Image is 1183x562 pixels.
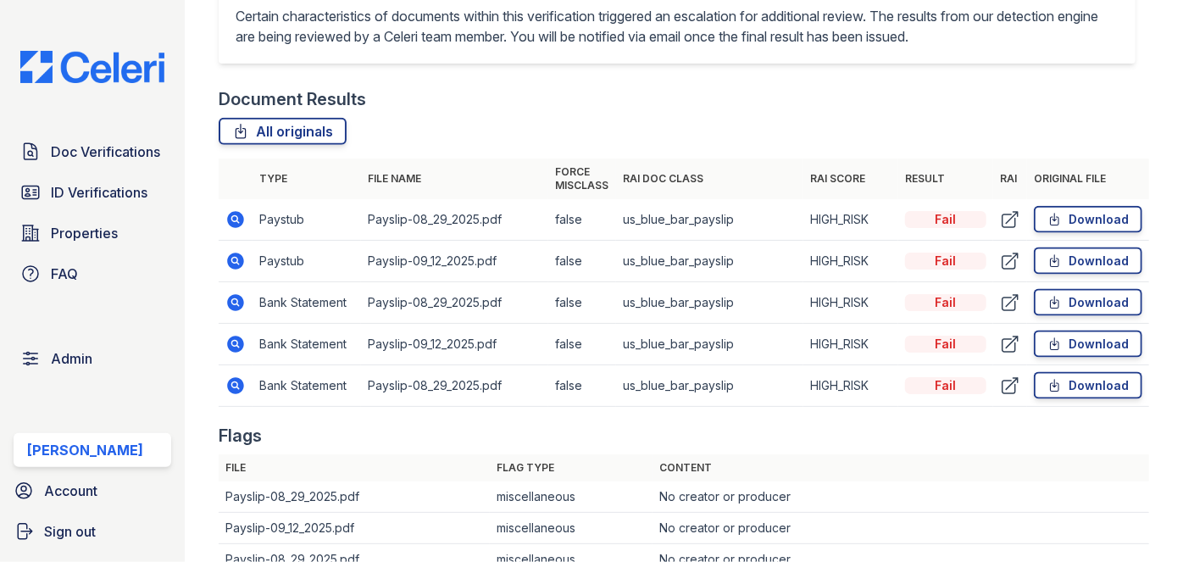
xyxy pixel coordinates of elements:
[905,294,986,311] div: Fail
[616,324,803,365] td: us_blue_bar_payslip
[14,257,171,291] a: FAQ
[548,324,616,365] td: false
[616,199,803,241] td: us_blue_bar_payslip
[361,159,548,199] th: File name
[1034,331,1142,358] a: Download
[219,424,262,448] div: Flags
[361,282,548,324] td: Payslip-08_29_2025.pdf
[653,513,1149,544] td: No creator or producer
[44,521,96,542] span: Sign out
[51,182,147,203] span: ID Verifications
[219,118,347,145] a: All originals
[905,336,986,353] div: Fail
[253,159,361,199] th: Type
[51,348,92,369] span: Admin
[616,241,803,282] td: us_blue_bar_payslip
[905,253,986,270] div: Fail
[803,199,898,241] td: HIGH_RISK
[490,513,653,544] td: miscellaneous
[361,241,548,282] td: Payslip-09_12_2025.pdf
[361,324,548,365] td: Payslip-09_12_2025.pdf
[253,241,361,282] td: Paystub
[14,216,171,250] a: Properties
[905,211,986,228] div: Fail
[14,135,171,169] a: Doc Verifications
[253,365,361,407] td: Bank Statement
[653,454,1149,481] th: Content
[1027,159,1149,199] th: Original file
[898,159,993,199] th: Result
[361,365,548,407] td: Payslip-08_29_2025.pdf
[51,264,78,284] span: FAQ
[253,282,361,324] td: Bank Statement
[548,159,616,199] th: Force misclass
[1034,372,1142,399] a: Download
[14,342,171,376] a: Admin
[225,520,354,535] a: Payslip-09_12_2025.pdf
[253,199,361,241] td: Paystub
[7,51,178,83] img: CE_Logo_Blue-a8612792a0a2168367f1c8372b55b34899dd931a85d93a1a3d3e32e68fde9ad4.png
[905,377,986,394] div: Fail
[993,159,1027,199] th: RAI
[1034,289,1142,316] a: Download
[27,440,143,460] div: [PERSON_NAME]
[803,159,898,199] th: RAI Score
[803,241,898,282] td: HIGH_RISK
[253,324,361,365] td: Bank Statement
[548,282,616,324] td: false
[51,223,118,243] span: Properties
[14,175,171,209] a: ID Verifications
[548,365,616,407] td: false
[219,87,366,111] div: Document Results
[490,454,653,481] th: Flag type
[548,199,616,241] td: false
[51,142,160,162] span: Doc Verifications
[361,199,548,241] td: Payslip-08_29_2025.pdf
[236,6,1119,47] p: Certain characteristics of documents within this verification triggered an escalation for additio...
[616,282,803,324] td: us_blue_bar_payslip
[219,454,490,481] th: File
[7,515,178,548] a: Sign out
[803,282,898,324] td: HIGH_RISK
[803,324,898,365] td: HIGH_RISK
[490,481,653,513] td: miscellaneous
[7,474,178,508] a: Account
[1034,206,1142,233] a: Download
[548,241,616,282] td: false
[44,481,97,501] span: Account
[803,365,898,407] td: HIGH_RISK
[225,489,359,504] a: Payslip-08_29_2025.pdf
[1034,248,1142,275] a: Download
[616,159,803,199] th: RAI Doc Class
[653,481,1149,513] td: No creator or producer
[616,365,803,407] td: us_blue_bar_payslip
